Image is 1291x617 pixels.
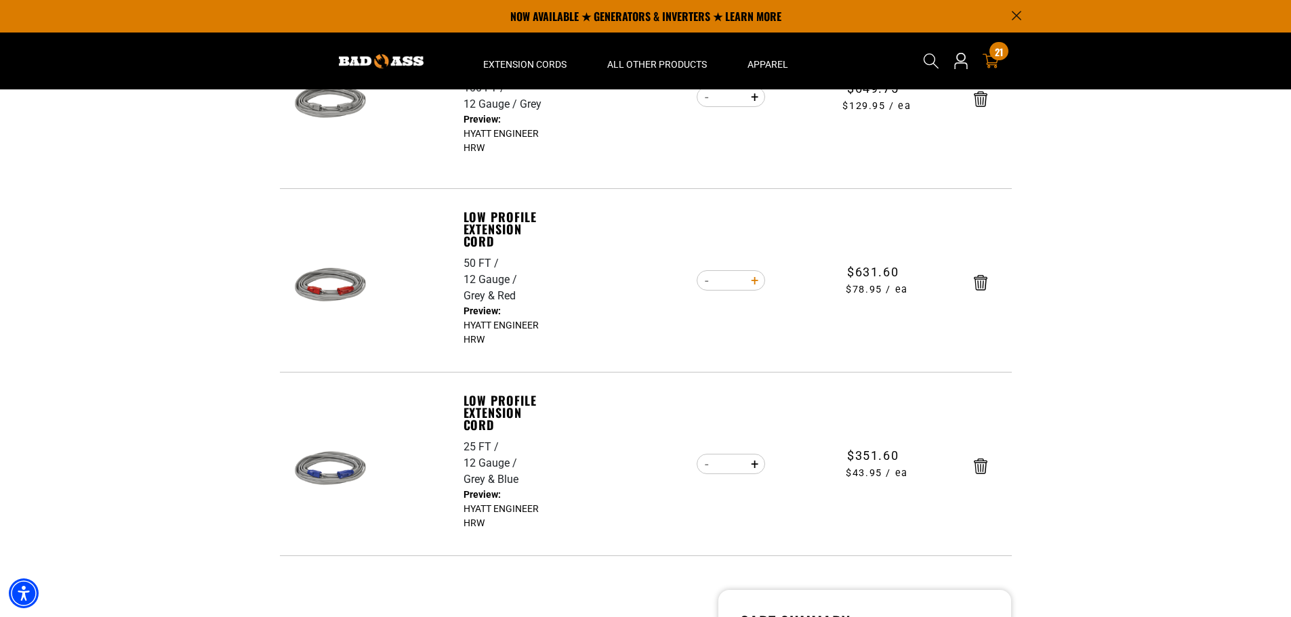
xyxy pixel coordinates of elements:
img: Grey & Blue [285,427,371,512]
a: Remove Low Profile Extension Cord - 25 FT / 12 Gauge / Grey & Blue [974,461,987,471]
span: Apparel [747,58,788,70]
span: $43.95 / ea [804,466,949,481]
a: Open this option [950,33,972,89]
div: Accessibility Menu [9,578,39,608]
div: 12 Gauge [464,455,520,471]
dd: HYATT ENGINEER HRW [464,112,557,155]
a: Low Profile Extension Cord [464,394,557,431]
img: grey & red [285,243,371,328]
div: 50 FT [464,255,501,272]
span: All Other Products [607,58,707,70]
div: Grey & Red [464,288,516,304]
a: Remove Low Profile Extension Cord - 50 FT / 12 Gauge / Grey & Red [974,278,987,287]
img: grey [285,60,371,145]
a: Low Profile Extension Cord [464,211,557,247]
span: 21 [995,47,1003,57]
span: $129.95 / ea [804,99,949,114]
div: 12 Gauge [464,272,520,288]
summary: All Other Products [587,33,727,89]
dd: HYATT ENGINEER HRW [464,304,557,347]
div: Grey [520,96,541,112]
a: Remove Low Profile Extension Cord - 100 FT / 12 Gauge / Grey [974,94,987,104]
div: 12 Gauge [464,96,520,112]
input: Quantity for Low Profile Extension Cord [718,269,744,292]
div: 25 FT [464,439,501,455]
span: $78.95 / ea [804,282,949,297]
input: Quantity for Low Profile Extension Cord [718,85,744,108]
span: $631.60 [847,263,899,281]
img: Bad Ass Extension Cords [339,54,424,68]
summary: Search [920,50,942,72]
span: $351.60 [847,446,899,465]
span: Extension Cords [483,58,567,70]
summary: Extension Cords [463,33,587,89]
div: Grey & Blue [464,471,518,488]
input: Quantity for Low Profile Extension Cord [718,452,744,475]
dd: HYATT ENGINEER HRW [464,488,557,530]
summary: Apparel [727,33,808,89]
